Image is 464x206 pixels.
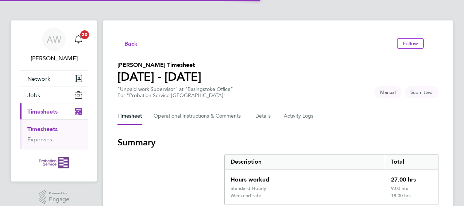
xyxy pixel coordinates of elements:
img: probationservice-logo-retina.png [39,157,69,168]
button: Back [117,39,138,48]
span: Jobs [27,92,40,99]
div: Description [225,154,385,169]
h1: [DATE] - [DATE] [117,69,201,84]
button: Jobs [20,87,88,103]
span: Engage [49,197,69,203]
div: Total [385,154,438,169]
span: This timesheet is Submitted. [405,86,438,98]
div: Standard Hourly [231,186,266,191]
div: "Unpaid work Supervisor" at "Basingstoke Office" [117,86,233,99]
a: Timesheets [27,126,58,133]
button: Network [20,70,88,87]
nav: Main navigation [11,20,97,182]
button: Details [255,107,272,125]
button: Timesheets [20,103,88,119]
div: Weekend rate [231,193,261,199]
button: Activity Logs [284,107,314,125]
div: For "Probation Service [GEOGRAPHIC_DATA]" [117,92,233,99]
button: Timesheets Menu [427,42,438,45]
button: Follow [397,38,424,49]
div: 9.00 hrs [385,186,438,193]
div: Hours worked [225,169,385,186]
div: 27.00 hrs [385,169,438,186]
span: Follow [403,40,418,47]
h3: Summary [117,137,438,148]
span: Timesheets [27,108,58,115]
div: 18.00 hrs [385,193,438,205]
button: Timesheet [117,107,142,125]
a: 20 [71,28,86,51]
a: AW[PERSON_NAME] [20,28,88,63]
a: Powered byEngage [39,190,70,204]
span: AW [47,35,61,44]
a: Expenses [27,136,52,143]
span: This timesheet was manually created. [374,86,402,98]
span: Back [124,39,138,48]
div: Timesheets [20,119,88,149]
div: Summary [224,154,438,205]
span: 20 [80,30,89,39]
span: Alison Willcocks [20,54,88,63]
span: Powered by [49,190,69,197]
h2: [PERSON_NAME] Timesheet [117,61,201,69]
button: Operational Instructions & Comments [154,107,244,125]
a: Go to home page [20,157,88,168]
span: Network [27,75,50,82]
